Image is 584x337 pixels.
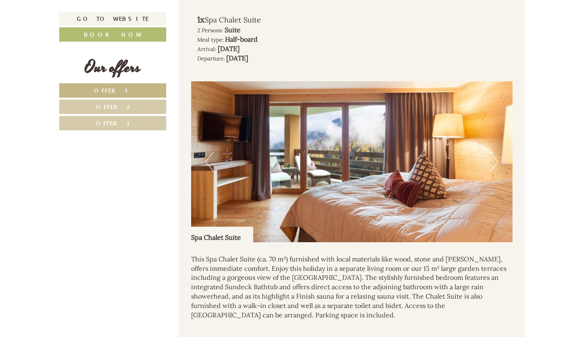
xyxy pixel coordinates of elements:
[197,36,223,43] small: Meal type:
[59,27,166,42] a: Book now
[96,119,130,127] span: Offer 3
[218,45,240,53] b: [DATE]
[226,54,248,62] b: [DATE]
[225,26,241,34] b: Suite
[490,152,498,172] button: Next
[59,56,166,79] div: Our offers
[197,55,225,62] small: Departure:
[197,14,205,25] b: 1x
[225,35,258,43] b: Half-board
[191,227,253,242] div: Spa Chalet Suite
[205,152,214,172] button: Previous
[197,14,340,26] div: Spa Chalet Suite
[59,12,166,25] a: Go to website
[197,45,216,53] small: Arrival:
[96,103,130,111] span: Offer 2
[191,254,513,320] p: This Spa Chalet Suite (ca. 70 m²) furnished with local materials like wood, stone and [PERSON_NAM...
[197,27,223,34] small: 2 Persons:
[94,87,132,94] span: Offer 1
[191,81,513,242] img: image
